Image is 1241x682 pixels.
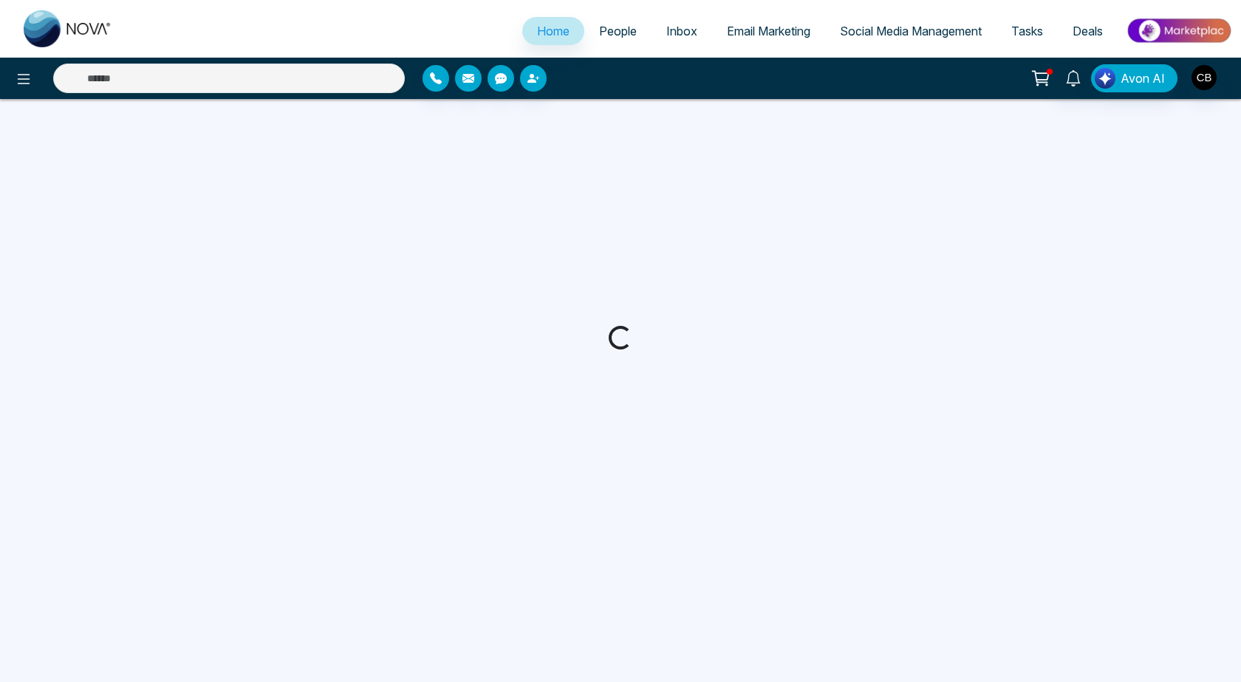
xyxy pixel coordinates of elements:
a: Inbox [652,17,712,45]
span: Tasks [1011,24,1043,38]
img: User Avatar [1192,65,1217,90]
span: Deals [1073,24,1103,38]
span: Avon AI [1121,69,1165,87]
img: Market-place.gif [1125,14,1232,47]
a: Email Marketing [712,17,825,45]
span: Social Media Management [840,24,982,38]
img: Nova CRM Logo [24,10,112,47]
a: People [584,17,652,45]
a: Deals [1058,17,1118,45]
a: Home [522,17,584,45]
span: People [599,24,637,38]
a: Tasks [996,17,1058,45]
button: Avon AI [1091,64,1177,92]
span: Inbox [666,24,697,38]
span: Home [537,24,570,38]
span: Email Marketing [727,24,810,38]
img: Lead Flow [1095,68,1115,89]
a: Social Media Management [825,17,996,45]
